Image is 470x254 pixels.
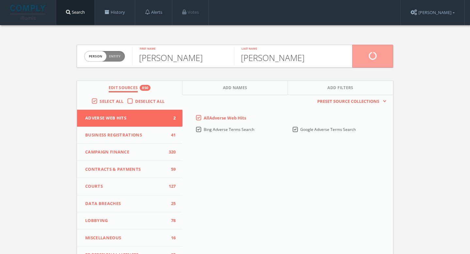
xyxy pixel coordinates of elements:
span: 16 [166,235,176,241]
img: illumis [10,5,47,20]
span: Edit Sources [109,85,138,92]
span: Contracts & Payments [85,166,166,173]
span: Courts [85,183,166,190]
span: Google Adverse Terms Search [300,127,356,132]
span: Preset Source Collections [314,98,383,105]
button: Add Names [182,81,288,95]
button: Data Breaches25 [77,195,182,213]
span: Lobbying [85,217,166,224]
span: 127 [166,183,176,190]
span: Deselect All [135,98,165,104]
button: Add Filters [288,81,393,95]
div: 850 [140,85,150,91]
span: Select All [100,98,123,104]
span: 41 [166,132,176,138]
button: Campaign Finance320 [77,144,182,161]
span: 320 [166,149,176,155]
span: Business Registrations [85,132,166,138]
span: All Adverse Web Hits [204,115,246,121]
span: Add Names [223,85,247,92]
button: Edit Sources850 [77,81,182,95]
span: Entity [109,54,120,59]
span: 25 [166,200,176,207]
span: person [85,51,106,61]
span: 2 [166,115,176,121]
span: Bing Adverse Terms Search [204,127,254,132]
button: Miscellaneous16 [77,230,182,247]
button: Courts127 [77,178,182,195]
button: Lobbying78 [77,212,182,230]
span: 78 [166,217,176,224]
button: Preset Source Collections [314,98,386,105]
span: Campaign Finance [85,149,166,155]
button: Adverse Web Hits2 [77,110,182,127]
span: Adverse Web Hits [85,115,166,121]
span: Add Filters [327,85,353,92]
span: 59 [166,166,176,173]
span: Data Breaches [85,200,166,207]
button: Business Registrations41 [77,127,182,144]
button: Contracts & Payments59 [77,161,182,178]
span: Miscellaneous [85,235,166,241]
